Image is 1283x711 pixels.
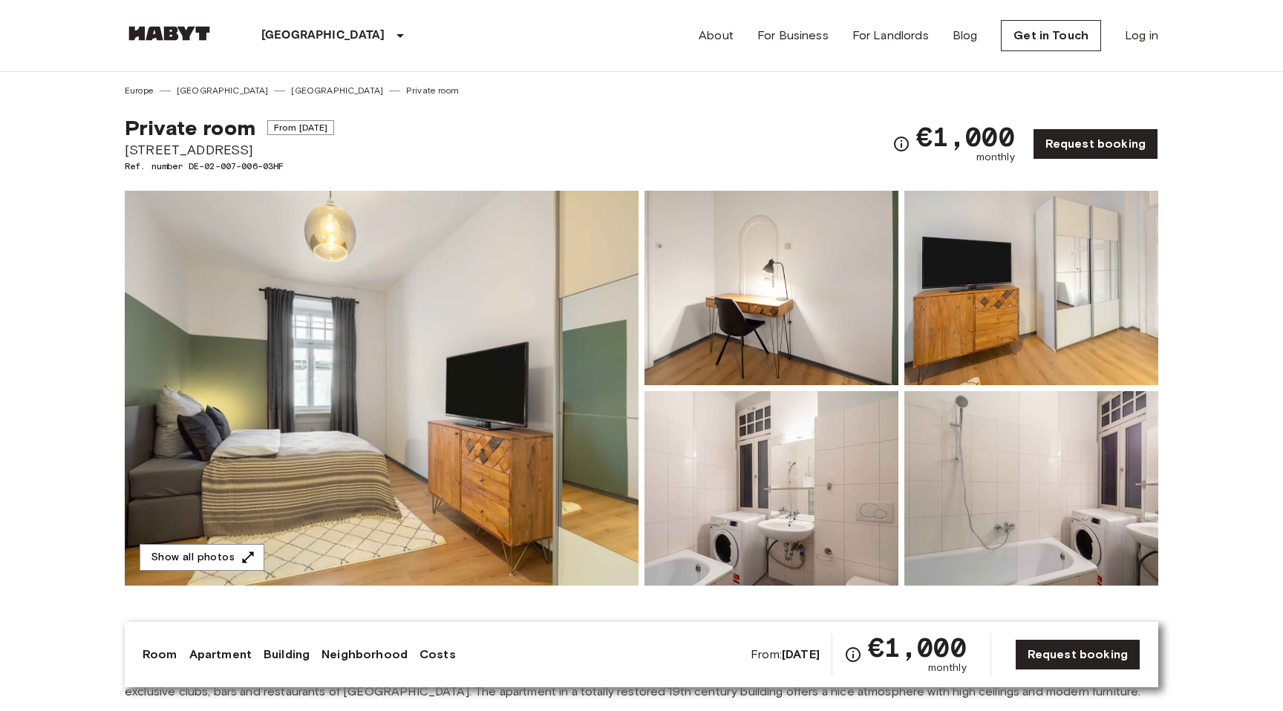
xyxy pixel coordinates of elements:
[928,661,967,675] span: monthly
[904,391,1158,586] img: Picture of unit DE-02-007-006-03HF
[976,150,1015,165] span: monthly
[143,646,177,664] a: Room
[267,120,335,135] span: From [DATE]
[868,634,967,661] span: €1,000
[916,123,1015,150] span: €1,000
[125,191,639,586] img: Marketing picture of unit DE-02-007-006-03HF
[125,621,308,643] span: About the apartment
[644,391,898,586] img: Picture of unit DE-02-007-006-03HF
[125,160,334,173] span: Ref. number DE-02-007-006-03HF
[189,646,252,664] a: Apartment
[644,191,898,385] img: Picture of unit DE-02-007-006-03HF
[291,84,383,97] a: [GEOGRAPHIC_DATA]
[125,26,214,41] img: Habyt
[125,115,255,140] span: Private room
[699,27,734,45] a: About
[264,646,310,664] a: Building
[1015,639,1140,670] a: Request booking
[892,135,910,153] svg: Check cost overview for full price breakdown. Please note that discounts apply to new joiners onl...
[125,140,334,160] span: [STREET_ADDRESS]
[1125,27,1158,45] a: Log in
[953,27,978,45] a: Blog
[1001,20,1101,51] a: Get in Touch
[904,191,1158,385] img: Picture of unit DE-02-007-006-03HF
[419,646,456,664] a: Costs
[177,84,269,97] a: [GEOGRAPHIC_DATA]
[757,27,829,45] a: For Business
[125,84,154,97] a: Europe
[321,646,408,664] a: Neighborhood
[406,84,459,97] a: Private room
[261,27,385,45] p: [GEOGRAPHIC_DATA]
[1033,128,1158,160] a: Request booking
[844,646,862,664] svg: Check cost overview for full price breakdown. Please note that discounts apply to new joiners onl...
[852,27,929,45] a: For Landlords
[782,647,820,661] b: [DATE]
[140,544,264,571] button: Show all photos
[751,646,820,663] span: From:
